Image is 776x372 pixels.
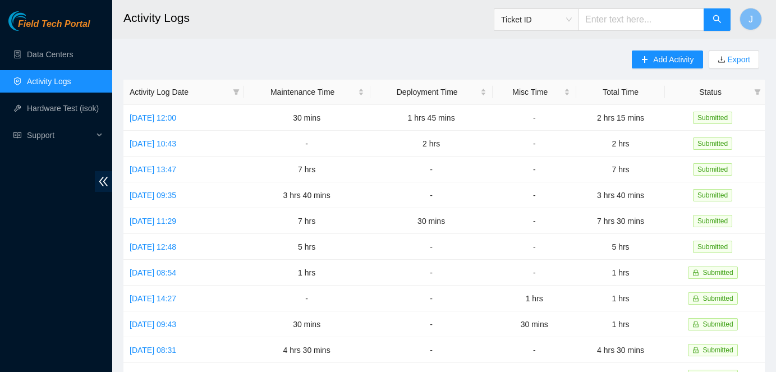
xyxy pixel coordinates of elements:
a: [DATE] 11:29 [130,217,176,226]
td: 1 hrs [576,260,665,286]
span: filter [752,84,763,100]
input: Enter text here... [578,8,704,31]
span: Status [671,86,750,98]
td: - [493,105,576,131]
span: plus [641,56,649,65]
span: lock [692,347,699,353]
td: - [244,131,370,157]
span: Submitted [703,295,733,302]
span: Support [27,124,93,146]
td: - [370,286,493,311]
a: [DATE] 14:27 [130,294,176,303]
td: 1 hrs 45 mins [370,105,493,131]
span: read [13,131,21,139]
td: - [493,260,576,286]
a: [DATE] 08:31 [130,346,176,355]
a: [DATE] 13:47 [130,165,176,174]
td: - [370,337,493,363]
button: plusAdd Activity [632,50,702,68]
td: - [244,286,370,311]
span: Submitted [703,269,733,277]
td: 2 hrs [370,131,493,157]
td: 7 hrs [576,157,665,182]
span: Submitted [703,346,733,354]
td: 30 mins [370,208,493,234]
span: Submitted [693,189,732,201]
td: - [493,234,576,260]
a: Akamai TechnologiesField Tech Portal [8,20,90,35]
button: search [704,8,731,31]
td: - [493,157,576,182]
td: - [370,260,493,286]
td: 3 hrs 40 mins [576,182,665,208]
span: Submitted [693,241,732,253]
button: J [740,8,762,30]
td: 30 mins [244,105,370,131]
span: Add Activity [653,53,694,66]
td: 1 hrs [493,286,576,311]
span: filter [231,84,242,100]
th: Total Time [576,80,665,105]
span: Submitted [693,163,732,176]
td: 1 hrs [576,286,665,311]
td: - [493,337,576,363]
span: lock [692,321,699,328]
span: search [713,15,722,25]
a: [DATE] 12:00 [130,113,176,122]
span: Submitted [703,320,733,328]
td: 1 hrs [576,311,665,337]
span: filter [233,89,240,95]
td: 30 mins [493,311,576,337]
td: 30 mins [244,311,370,337]
span: lock [692,295,699,302]
td: 7 hrs [244,208,370,234]
td: - [493,182,576,208]
td: 2 hrs 15 mins [576,105,665,131]
td: - [370,157,493,182]
span: Submitted [693,112,732,124]
td: 2 hrs [576,131,665,157]
span: Field Tech Portal [18,19,90,30]
td: 1 hrs [244,260,370,286]
span: Submitted [693,215,732,227]
a: [DATE] 09:43 [130,320,176,329]
span: J [749,12,753,26]
span: Submitted [693,137,732,150]
span: Activity Log Date [130,86,228,98]
td: - [370,234,493,260]
td: 4 hrs 30 mins [244,337,370,363]
a: [DATE] 10:43 [130,139,176,148]
span: filter [754,89,761,95]
td: 7 hrs 30 mins [576,208,665,234]
a: Export [726,55,750,64]
td: - [370,182,493,208]
a: Activity Logs [27,77,71,86]
a: Hardware Test (isok) [27,104,99,113]
td: 5 hrs [576,234,665,260]
span: Ticket ID [501,11,572,28]
span: lock [692,269,699,276]
img: Akamai Technologies [8,11,57,31]
button: downloadExport [709,50,759,68]
a: [DATE] 12:48 [130,242,176,251]
span: double-left [95,171,112,192]
td: 7 hrs [244,157,370,182]
td: 5 hrs [244,234,370,260]
a: [DATE] 08:54 [130,268,176,277]
td: 4 hrs 30 mins [576,337,665,363]
td: - [493,131,576,157]
td: - [370,311,493,337]
span: download [718,56,726,65]
td: 3 hrs 40 mins [244,182,370,208]
a: Data Centers [27,50,73,59]
a: [DATE] 09:35 [130,191,176,200]
td: - [493,208,576,234]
